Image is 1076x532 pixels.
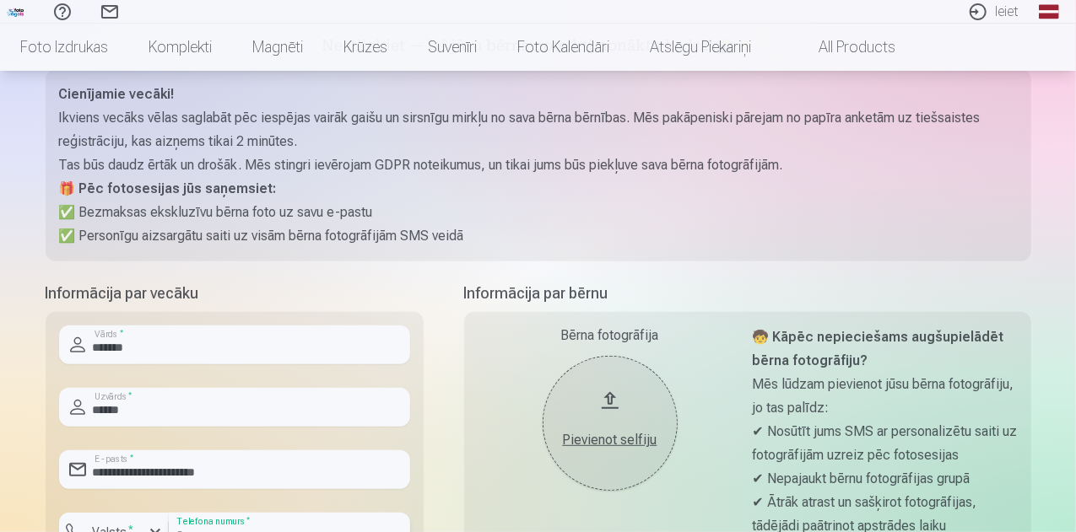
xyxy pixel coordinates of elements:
div: Bērna fotogrāfija [478,325,743,346]
a: Magnēti [232,24,323,71]
button: Pievienot selfiju [543,356,678,491]
strong: 🧒 Kāpēc nepieciešams augšupielādēt bērna fotogrāfiju? [753,329,1004,368]
p: Mēs lūdzam pievienot jūsu bērna fotogrāfiju, jo tas palīdz: [753,373,1018,420]
h5: Informācija par vecāku [46,282,424,305]
p: ✔ Nosūtīt jums SMS ar personalizētu saiti uz fotogrāfijām uzreiz pēc fotosesijas [753,420,1018,467]
p: ✅ Bezmaksas ekskluzīvu bērna foto uz savu e-pastu [59,201,1018,224]
img: /fa1 [7,7,25,17]
a: Foto kalendāri [497,24,630,71]
p: ✔ Nepajaukt bērnu fotogrāfijas grupā [753,467,1018,491]
p: Tas būs daudz ērtāk un drošāk. Mēs stingri ievērojam GDPR noteikumus, un tikai jums būs piekļuve ... [59,153,1018,177]
a: Atslēgu piekariņi [630,24,771,71]
p: Ikviens vecāks vēlas saglabāt pēc iespējas vairāk gaišu un sirsnīgu mirkļu no sava bērna bērnības... [59,106,1018,153]
a: Krūzes [323,24,408,71]
p: ✅ Personīgu aizsargātu saiti uz visām bērna fotogrāfijām SMS veidā [59,224,1018,248]
strong: 🎁 Pēc fotosesijas jūs saņemsiet: [59,180,277,196]
div: Pievienot selfiju [560,430,661,450]
a: Suvenīri [408,24,497,71]
a: All products [771,24,916,71]
h5: Informācija par bērnu [464,282,1031,305]
a: Komplekti [128,24,232,71]
strong: Cienījamie vecāki! [59,86,175,102]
